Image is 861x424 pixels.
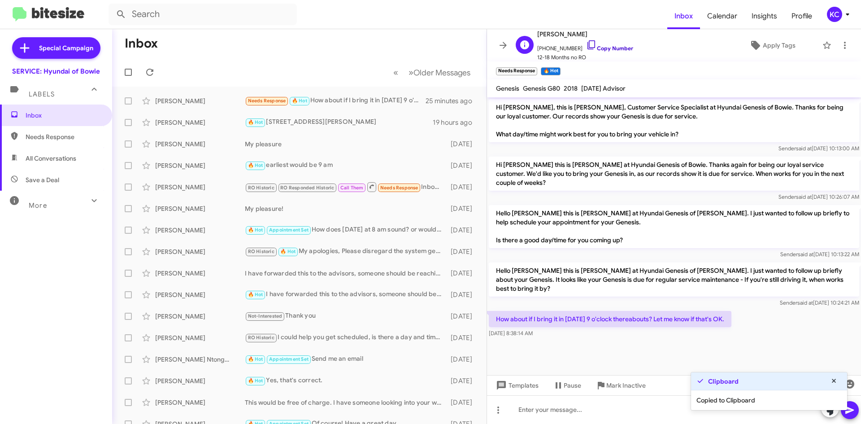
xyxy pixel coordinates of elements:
[446,376,479,385] div: [DATE]
[446,312,479,321] div: [DATE]
[245,332,446,343] div: I could help you get scheduled, is there a day and time that works best for you?
[564,84,578,92] span: 2018
[125,36,158,51] h1: Inbox
[446,398,479,407] div: [DATE]
[446,226,479,235] div: [DATE]
[784,3,819,29] span: Profile
[245,354,446,364] div: Send me an email
[245,269,446,278] div: I have forwarded this to the advisors, someone should be reaching out with pricing
[489,157,859,191] p: Hi [PERSON_NAME] this is [PERSON_NAME] at Hyundai Genesis of Bowie. Thanks again for being our lo...
[248,119,263,125] span: 🔥 Hot
[700,3,744,29] a: Calendar
[446,333,479,342] div: [DATE]
[155,333,245,342] div: [PERSON_NAME]
[248,356,263,362] span: 🔥 Hot
[537,29,633,39] span: [PERSON_NAME]
[446,183,479,192] div: [DATE]
[245,181,446,192] div: Inbound Call
[586,45,633,52] a: Copy Number
[796,145,812,152] span: said at
[541,67,560,75] small: 🔥 Hot
[292,98,307,104] span: 🔥 Hot
[487,377,546,393] button: Templates
[588,377,653,393] button: Mark Inactive
[248,227,263,233] span: 🔥 Hot
[380,185,418,191] span: Needs Response
[155,204,245,213] div: [PERSON_NAME]
[537,53,633,62] span: 12-18 Months no RO
[446,161,479,170] div: [DATE]
[496,84,519,92] span: Genesis
[489,205,859,248] p: Hello [PERSON_NAME] this is [PERSON_NAME] at Hyundai Genesis of [PERSON_NAME]. I just wanted to f...
[744,3,784,29] a: Insights
[155,140,245,149] div: [PERSON_NAME]
[667,3,700,29] a: Inbox
[393,67,398,78] span: «
[155,183,245,192] div: [PERSON_NAME]
[248,249,274,254] span: RO Historic
[796,193,812,200] span: said at
[26,175,59,184] span: Save a Deal
[446,290,479,299] div: [DATE]
[388,63,476,82] nav: Page navigation example
[245,311,446,321] div: Thank you
[155,398,245,407] div: [PERSON_NAME]
[433,118,479,127] div: 19 hours ago
[155,161,245,170] div: [PERSON_NAME]
[780,299,859,306] span: Sender [DATE] 10:24:21 AM
[797,299,813,306] span: said at
[245,140,446,149] div: My pleasure
[494,377,539,393] span: Templates
[155,226,245,235] div: [PERSON_NAME]
[446,247,479,256] div: [DATE]
[413,68,470,78] span: Older Messages
[426,96,479,105] div: 25 minutes ago
[12,67,100,76] div: SERVICE: Hyundai of Bowie
[726,37,818,53] button: Apply Tags
[489,311,731,327] p: How about if I bring it in [DATE] 9 o'clock thereabouts? Let me know if that's OK.
[155,269,245,278] div: [PERSON_NAME]
[403,63,476,82] button: Next
[248,185,274,191] span: RO Historic
[248,98,286,104] span: Needs Response
[245,246,446,257] div: My apologies, Please disregard the system generated texts
[778,145,859,152] span: Sender [DATE] 10:13:00 AM
[248,335,274,341] span: RO Historic
[280,249,296,254] span: 🔥 Hot
[523,84,560,92] span: Genesis G80
[248,292,263,297] span: 🔥 Hot
[537,39,633,53] span: [PHONE_NUMBER]
[280,185,334,191] span: RO Responded Historic
[446,355,479,364] div: [DATE]
[446,269,479,278] div: [DATE]
[29,201,47,210] span: More
[489,262,859,297] p: Hello [PERSON_NAME] this is [PERSON_NAME] at Hyundai Genesis of [PERSON_NAME]. I just wanted to f...
[155,290,245,299] div: [PERSON_NAME]
[489,330,533,337] span: [DATE] 8:38:14 AM
[248,378,263,384] span: 🔥 Hot
[245,117,433,127] div: [STREET_ADDRESS][PERSON_NAME]
[340,185,364,191] span: Call Them
[819,7,851,22] button: KC
[26,132,102,141] span: Needs Response
[12,37,100,59] a: Special Campaign
[245,398,446,407] div: This would be free of charge. I have someone looking into your warranty information, they should ...
[155,118,245,127] div: [PERSON_NAME]
[763,37,796,53] span: Apply Tags
[26,111,102,120] span: Inbox
[691,390,847,410] div: Copied to Clipboard
[245,225,446,235] div: How does [DATE] at 8 am sound? or would you like something a little later?
[245,204,446,213] div: My pleasure!
[155,96,245,105] div: [PERSON_NAME]
[780,251,859,258] span: Sender [DATE] 10:13:22 AM
[39,44,93,52] span: Special Campaign
[708,377,739,386] strong: Clipboard
[606,377,646,393] span: Mark Inactive
[248,313,283,319] span: Not-Interested
[489,99,859,142] p: Hi [PERSON_NAME], this is [PERSON_NAME], Customer Service Specialist at Hyundai Genesis of Bowie....
[245,160,446,170] div: earliest would be 9 am
[109,4,297,25] input: Search
[388,63,404,82] button: Previous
